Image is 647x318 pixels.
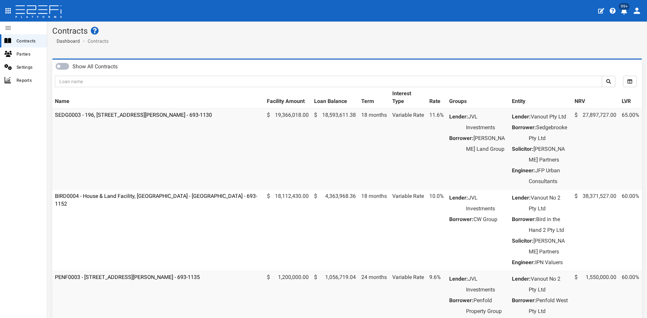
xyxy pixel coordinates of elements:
dt: Borrower: [449,295,473,306]
th: Interest Type [390,87,427,108]
dd: Vanout No 2 Pty Ltd [529,192,569,214]
td: 27,897,727.00 [572,108,619,190]
dt: Solicitor: [512,144,533,154]
th: NRV [572,87,619,108]
th: Facility Amount [264,87,311,108]
dd: [PERSON_NAME] Partners [529,236,569,257]
dd: Sedgebrooke Pty Ltd [529,122,569,144]
th: Groups [446,87,509,108]
dd: Penfold West Pty Ltd [529,295,569,317]
th: Term [359,87,390,108]
dt: Lender: [512,274,531,284]
th: Rate [427,87,446,108]
dt: Borrower: [512,295,536,306]
span: Parties [17,50,41,58]
dd: Penfold Property Group [466,295,506,317]
li: Contracts [81,38,109,44]
dt: Lender: [449,111,468,122]
dt: Borrower: [449,214,473,225]
dt: Engineer: [512,257,535,268]
label: Show All Contracts [72,63,118,71]
td: 11.6% [427,108,446,190]
th: Loan Balance [311,87,359,108]
td: 18,112,430.00 [264,189,311,271]
dd: JFP Urban Consultants [529,165,569,187]
dd: JVL Investments [466,192,506,214]
dd: Vanout Pty Ltd [529,111,569,122]
td: 10.0% [427,189,446,271]
a: PENF0003 - [STREET_ADDRESS][PERSON_NAME] - 693-1135 [55,274,200,280]
span: Reports [17,76,41,84]
input: Loan name [55,76,602,87]
dd: CW Group [466,214,506,225]
dt: Lender: [449,192,468,203]
dt: Borrower: [512,122,536,133]
span: Settings [17,63,41,71]
dd: JVL Investments [466,111,506,133]
dt: Lender: [449,274,468,284]
th: Entity [509,87,572,108]
td: 38,371,527.00 [572,189,619,271]
dt: Lender: [512,192,531,203]
th: Name [52,87,264,108]
dt: Engineer: [512,165,535,176]
th: LVR [619,87,642,108]
td: Variable Rate [390,108,427,190]
td: 18 months [359,108,390,190]
dd: IPN Valuers [529,257,569,268]
td: Variable Rate [390,189,427,271]
dt: Borrower: [449,133,473,144]
dt: Solicitor: [512,236,533,246]
dd: Vanout No 2 Pty Ltd [529,274,569,295]
span: Contracts [17,37,41,45]
td: 60.00% [619,189,642,271]
td: 4,363,968.36 [311,189,359,271]
td: 18 months [359,189,390,271]
h1: Contracts [52,27,642,35]
dt: Borrower: [512,214,536,225]
td: 18,593,611.38 [311,108,359,190]
dd: Bird in the Hand 2 Pty Ltd [529,214,569,236]
td: 19,366,018.00 [264,108,311,190]
dd: JVL Investments [466,274,506,295]
dd: [PERSON_NAME] Land Group [466,133,506,154]
td: 65.00% [619,108,642,190]
dd: [PERSON_NAME] Partners [529,144,569,165]
dt: Lender: [512,111,531,122]
a: SEDG0003 - 196, [STREET_ADDRESS][PERSON_NAME] - 693-1130 [55,112,212,118]
a: Dashboard [54,38,80,44]
a: BIRD0004 - House & Land Facility, [GEOGRAPHIC_DATA] - [GEOGRAPHIC_DATA] - 693-1152 [55,193,257,207]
